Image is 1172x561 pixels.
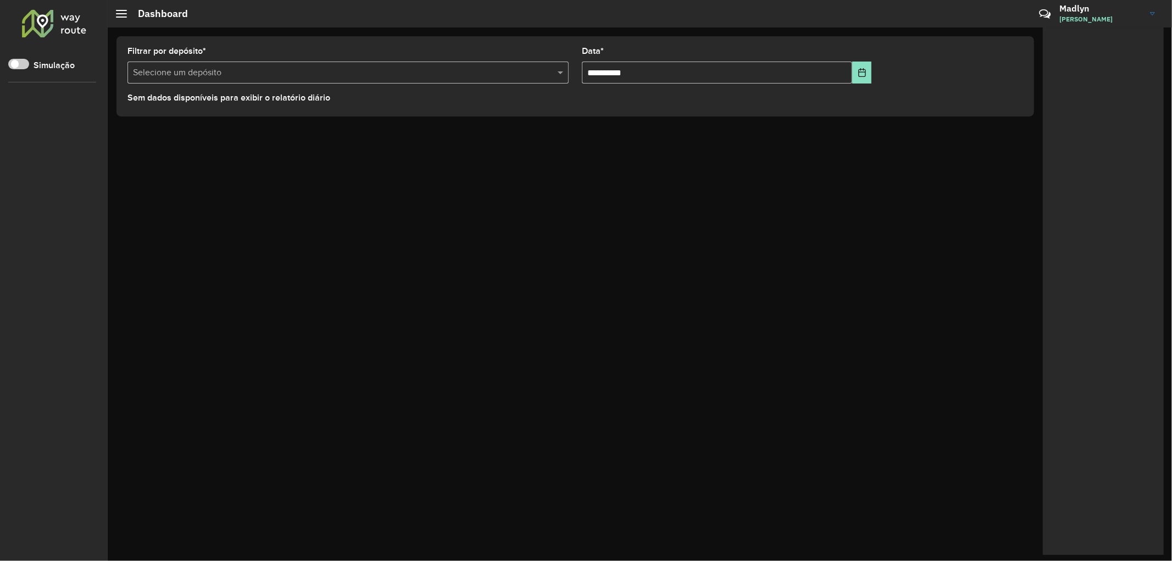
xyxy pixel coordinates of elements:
[1033,2,1057,26] a: Contato Rápido
[1059,3,1142,14] h3: Madlyn
[1059,14,1142,24] span: [PERSON_NAME]
[127,8,188,20] h2: Dashboard
[582,45,604,58] label: Data
[34,59,75,72] label: Simulação
[127,45,206,58] label: Filtrar por depósito
[852,62,871,84] button: Choose Date
[127,91,330,104] label: Sem dados disponíveis para exibir o relatório diário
